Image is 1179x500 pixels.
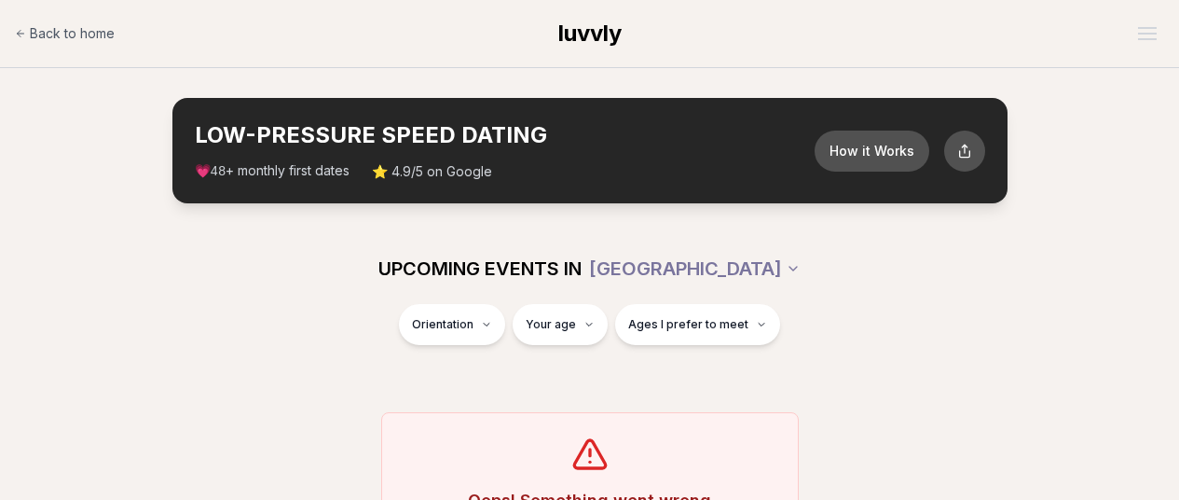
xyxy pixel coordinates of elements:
[815,131,929,172] button: How it Works
[30,24,115,43] span: Back to home
[211,164,226,179] span: 48
[372,162,492,181] span: ⭐ 4.9/5 on Google
[513,304,608,345] button: Your age
[558,19,622,49] a: luvvly
[412,317,473,332] span: Orientation
[399,304,505,345] button: Orientation
[15,15,115,52] a: Back to home
[378,256,582,282] span: UPCOMING EVENTS IN
[558,20,622,47] span: luvvly
[615,304,780,345] button: Ages I prefer to meet
[195,120,815,150] h2: LOW-PRESSURE SPEED DATING
[195,161,350,181] span: 💗 + monthly first dates
[628,317,748,332] span: Ages I prefer to meet
[526,317,576,332] span: Your age
[589,248,801,289] button: [GEOGRAPHIC_DATA]
[1131,20,1164,48] button: Open menu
